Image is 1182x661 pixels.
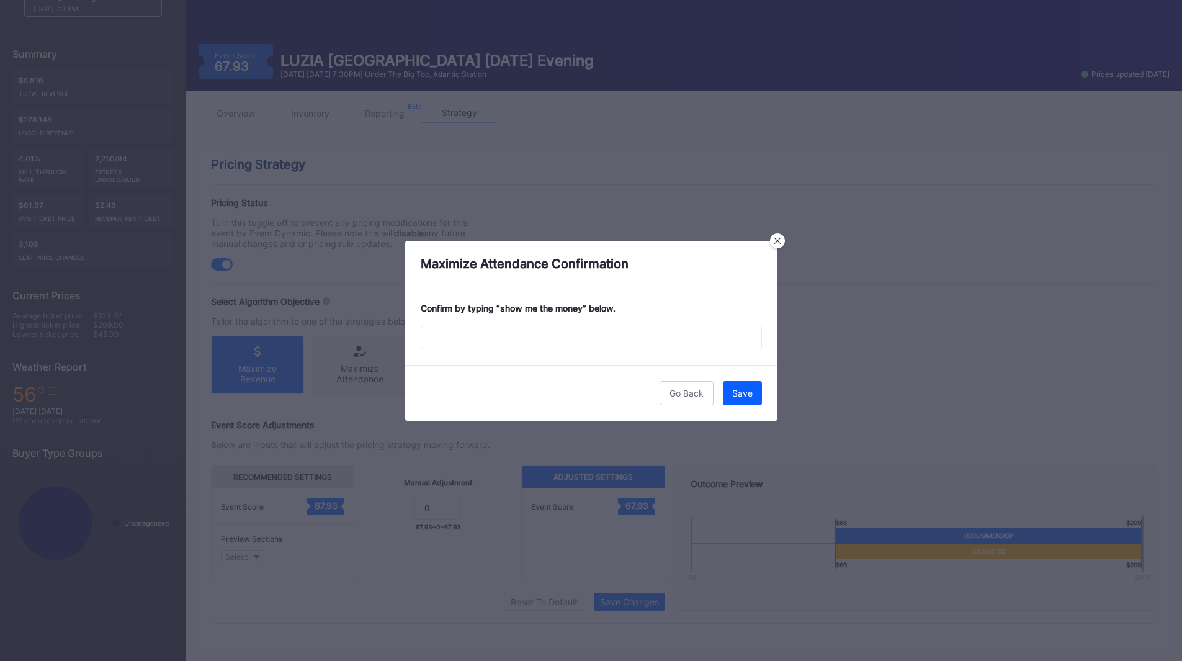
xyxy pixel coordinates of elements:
[723,381,762,405] button: Save
[669,388,704,398] div: Go Back
[732,388,753,398] div: Save
[421,303,616,313] strong: Confirm by typing “ show me the money ” below.
[660,381,714,405] button: Go Back
[405,241,777,287] div: Maximize Attendance Confirmation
